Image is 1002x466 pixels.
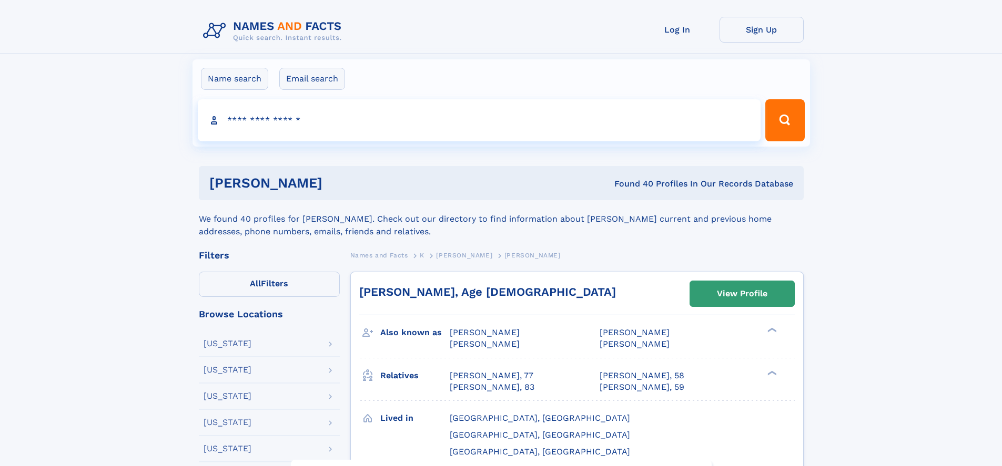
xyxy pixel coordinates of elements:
[350,248,408,262] a: Names and Facts
[250,278,261,288] span: All
[720,17,804,43] a: Sign Up
[204,444,251,453] div: [US_STATE]
[600,370,684,381] a: [PERSON_NAME], 58
[765,99,804,141] button: Search Button
[765,327,777,334] div: ❯
[450,413,630,423] span: [GEOGRAPHIC_DATA], [GEOGRAPHIC_DATA]
[450,339,520,349] span: [PERSON_NAME]
[359,285,616,298] a: [PERSON_NAME], Age [DEMOGRAPHIC_DATA]
[690,281,794,306] a: View Profile
[450,327,520,337] span: [PERSON_NAME]
[600,327,670,337] span: [PERSON_NAME]
[468,178,793,190] div: Found 40 Profiles In Our Records Database
[450,381,534,393] a: [PERSON_NAME], 83
[420,248,424,262] a: K
[635,17,720,43] a: Log In
[380,409,450,427] h3: Lived in
[504,252,561,259] span: [PERSON_NAME]
[209,177,469,190] h1: [PERSON_NAME]
[198,99,761,141] input: search input
[420,252,424,259] span: K
[600,339,670,349] span: [PERSON_NAME]
[204,339,251,348] div: [US_STATE]
[199,309,340,319] div: Browse Locations
[765,369,777,376] div: ❯
[600,381,684,393] a: [PERSON_NAME], 59
[199,17,350,45] img: Logo Names and Facts
[199,200,804,238] div: We found 40 profiles for [PERSON_NAME]. Check out our directory to find information about [PERSON...
[450,430,630,440] span: [GEOGRAPHIC_DATA], [GEOGRAPHIC_DATA]
[279,68,345,90] label: Email search
[204,366,251,374] div: [US_STATE]
[717,282,767,306] div: View Profile
[199,251,340,260] div: Filters
[450,370,533,381] a: [PERSON_NAME], 77
[204,418,251,427] div: [US_STATE]
[380,324,450,341] h3: Also known as
[204,392,251,400] div: [US_STATE]
[380,367,450,385] h3: Relatives
[450,447,630,457] span: [GEOGRAPHIC_DATA], [GEOGRAPHIC_DATA]
[436,252,492,259] span: [PERSON_NAME]
[201,68,268,90] label: Name search
[199,272,340,297] label: Filters
[436,248,492,262] a: [PERSON_NAME]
